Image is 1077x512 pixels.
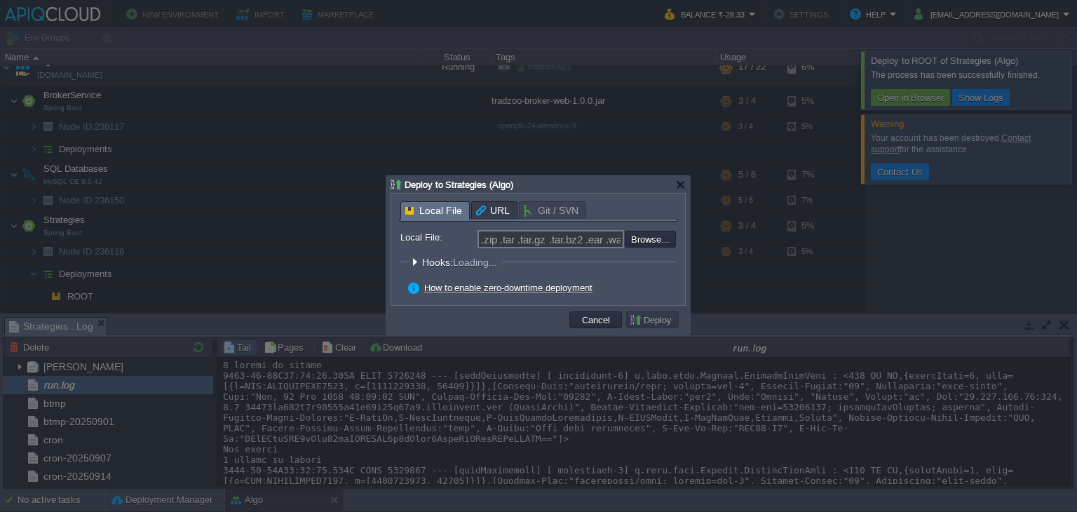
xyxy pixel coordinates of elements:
button: Cancel [578,314,614,326]
button: Deploy [629,314,676,326]
span: Loading... [453,257,497,268]
span: Git / SVN [524,202,578,219]
span: URL [476,202,510,219]
span: Hooks: [422,257,501,268]
a: How to enable zero-downtime deployment [424,283,592,293]
label: Local File: [400,230,476,245]
span: Deploy to Strategies (Algo) [405,180,513,190]
span: Local File [405,202,462,220]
